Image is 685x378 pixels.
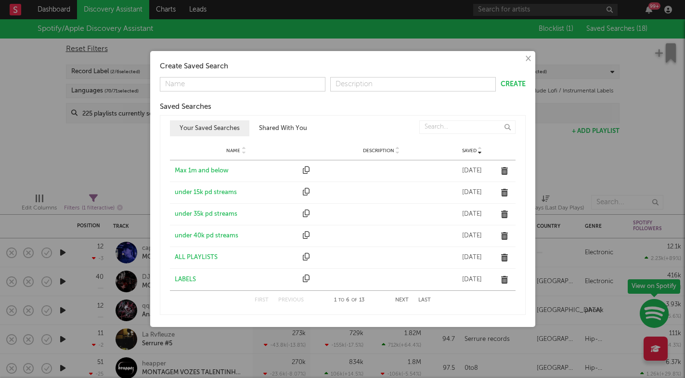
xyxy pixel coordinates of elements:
div: Saved Searches [160,101,526,113]
button: First [255,298,269,303]
input: Search... [419,120,516,134]
button: × [522,53,533,64]
a: under 15k pd streams [175,188,298,197]
button: Last [418,298,431,303]
button: Shared With You [249,120,317,136]
a: Max 1m and below [175,166,298,176]
button: Previous [278,298,304,303]
span: to [338,298,344,302]
button: Create [501,81,526,88]
span: Description [363,148,394,154]
div: [DATE] [448,166,496,176]
div: [DATE] [448,275,496,285]
button: Next [395,298,409,303]
input: Description [330,77,496,91]
a: under 40k pd streams [175,231,298,241]
div: [DATE] [448,188,496,197]
span: of [351,298,357,302]
div: 1 6 13 [323,295,376,306]
a: under 35k pd streams [175,209,298,219]
span: Saved [462,148,477,154]
span: Name [226,148,240,154]
a: ALL PLAYLISTS [175,253,298,262]
button: Your Saved Searches [170,120,249,136]
input: Name [160,77,325,91]
a: LABELS [175,275,298,285]
div: [DATE] [448,253,496,262]
div: Create Saved Search [160,61,526,72]
div: [DATE] [448,209,496,219]
div: [DATE] [448,231,496,241]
